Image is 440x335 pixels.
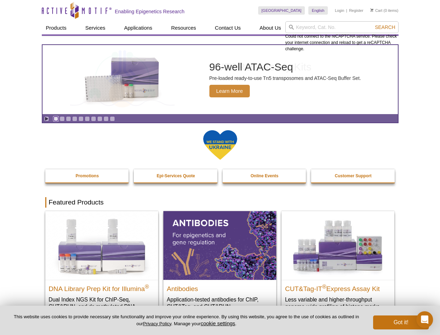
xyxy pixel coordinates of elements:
[322,283,326,289] sup: ®
[373,24,397,30] button: Search
[97,116,102,121] a: Go to slide 8
[373,315,429,329] button: Got it!
[416,311,433,328] div: Open Intercom Messenger
[42,21,71,35] a: Products
[134,169,218,183] a: Epi-Services Quote
[66,116,71,121] a: Go to slide 3
[370,6,399,15] li: (0 items)
[85,116,90,121] a: Go to slide 6
[44,116,49,121] a: Toggle autoplay
[285,21,399,33] input: Keyword, Cat. No.
[167,282,273,292] h2: Antibodies
[163,211,276,280] img: All Antibodies
[120,21,156,35] a: Applications
[45,211,158,324] a: DNA Library Prep Kit for Illumina DNA Library Prep Kit for Illumina® Dual Index NGS Kit for ChIP-...
[115,8,185,15] h2: Enabling Epigenetics Research
[375,24,395,30] span: Search
[258,6,305,15] a: [GEOGRAPHIC_DATA]
[255,21,285,35] a: About Us
[91,116,96,121] a: Go to slide 7
[145,283,149,289] sup: ®
[143,321,171,326] a: Privacy Policy
[49,296,155,317] p: Dual Index NGS Kit for ChIP-Seq, CUT&RUN, and ds methylated DNA assays.
[157,173,195,178] strong: Epi-Services Quote
[11,314,362,327] p: This website uses cookies to provide necessary site functionality and improve your online experie...
[285,296,391,310] p: Less variable and higher-throughput genome-wide profiling of histone marks​.
[281,211,394,280] img: CUT&Tag-IT® Express Assay Kit
[81,21,110,35] a: Services
[285,282,391,292] h2: CUT&Tag-IT Express Assay Kit
[311,169,395,183] a: Customer Support
[45,197,395,208] h2: Featured Products
[211,21,245,35] a: Contact Us
[250,173,278,178] strong: Online Events
[60,116,65,121] a: Go to slide 2
[163,211,276,317] a: All Antibodies Antibodies Application-tested antibodies for ChIP, CUT&Tag, and CUT&RUN.
[167,296,273,310] p: Application-tested antibodies for ChIP, CUT&Tag, and CUT&RUN.
[335,173,371,178] strong: Customer Support
[45,211,158,280] img: DNA Library Prep Kit for Illumina
[285,21,399,52] div: Could not connect to the reCAPTCHA service. Please check your internet connection and reload to g...
[45,169,130,183] a: Promotions
[203,129,238,161] img: We Stand With Ukraine
[103,116,109,121] a: Go to slide 9
[281,211,394,317] a: CUT&Tag-IT® Express Assay Kit CUT&Tag-IT®Express Assay Kit Less variable and higher-throughput ge...
[72,116,77,121] a: Go to slide 4
[78,116,84,121] a: Go to slide 5
[110,116,115,121] a: Go to slide 10
[370,8,373,12] img: Your Cart
[370,8,383,13] a: Cart
[349,8,363,13] a: Register
[201,320,235,326] button: cookie settings
[53,116,59,121] a: Go to slide 1
[346,6,347,15] li: |
[308,6,328,15] a: English
[223,169,307,183] a: Online Events
[167,21,200,35] a: Resources
[49,282,155,292] h2: DNA Library Prep Kit for Illumina
[335,8,344,13] a: Login
[76,173,99,178] strong: Promotions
